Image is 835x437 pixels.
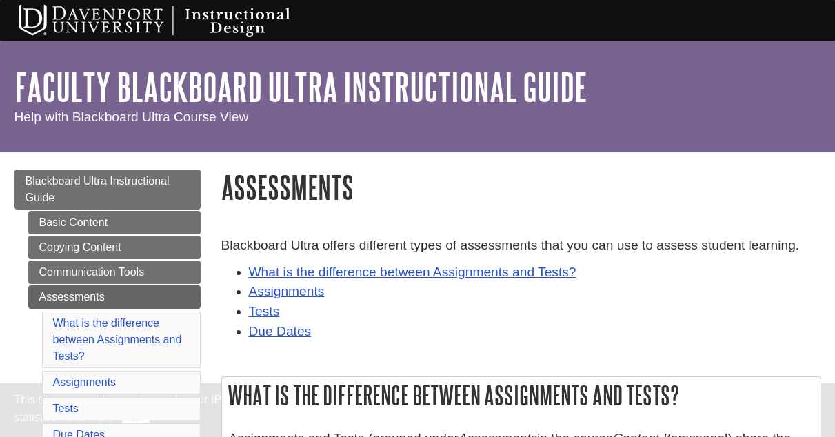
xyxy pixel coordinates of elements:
a: Assessments [28,285,201,309]
a: Due Dates [249,324,312,338]
a: What is the difference between Assignments and Tests? [53,317,182,362]
a: What is the difference between Assignments and Tests? [249,265,576,279]
a: Tests [249,304,280,318]
a: Copying Content [28,236,201,259]
a: Assignments [249,284,325,298]
a: Assignments [53,376,117,388]
span: Help with Blackboard Ultra Course View [14,110,249,124]
img: Davenport University Instructional Design [8,3,339,38]
p: Blackboard Ultra offers different types of assessments that you can use to assess student learning. [221,236,821,256]
a: Faculty Blackboard Ultra Instructional Guide [14,65,587,108]
span: Blackboard Ultra Instructional Guide [26,175,170,203]
a: Communication Tools [28,261,201,284]
a: Blackboard Ultra Instructional Guide [14,170,201,210]
h1: Assessments [221,170,821,205]
a: Basic Content [28,211,201,234]
a: Tests [53,403,79,414]
h2: What is the difference between Assignments and Tests? [222,377,821,414]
